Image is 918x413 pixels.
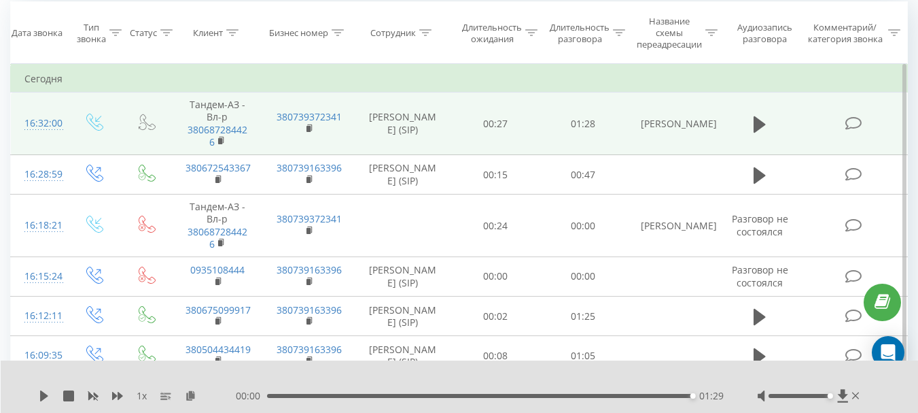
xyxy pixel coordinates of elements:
[188,225,247,250] a: 380687284426
[872,336,904,369] div: Open Intercom Messenger
[186,303,251,316] a: 380675099917
[24,212,53,239] div: 16:18:21
[730,22,799,45] div: Аудиозапись разговора
[277,263,342,276] a: 380739163396
[24,342,53,369] div: 16:09:35
[277,110,342,123] a: 380739372341
[540,257,627,296] td: 00:00
[540,93,627,155] td: 01:28
[354,257,452,296] td: [PERSON_NAME] (SIP)
[540,195,627,257] td: 00:00
[699,389,724,403] span: 01:29
[188,123,247,148] a: 380687284426
[354,336,452,376] td: [PERSON_NAME] (SIP)
[354,93,452,155] td: [PERSON_NAME] (SIP)
[452,257,540,296] td: 00:00
[186,343,251,356] a: 380504434419
[24,303,53,329] div: 16:12:11
[277,303,342,316] a: 380739163396
[627,195,718,257] td: [PERSON_NAME]
[24,161,53,188] div: 16:28:59
[12,27,63,39] div: Дата звонка
[277,343,342,356] a: 380739163396
[452,336,540,376] td: 00:08
[452,155,540,195] td: 00:15
[370,27,416,39] div: Сотрудник
[24,110,53,137] div: 16:32:00
[637,16,702,50] div: Название схемы переадресации
[690,393,696,399] div: Accessibility label
[24,263,53,290] div: 16:15:24
[277,212,342,225] a: 380739372341
[190,263,245,276] a: 0935108444
[732,263,788,288] span: Разговор не состоялся
[269,27,328,39] div: Бизнес номер
[186,161,251,174] a: 380672543367
[354,297,452,336] td: [PERSON_NAME] (SIP)
[277,161,342,174] a: 380739163396
[452,93,540,155] td: 00:27
[828,393,833,399] div: Accessibility label
[540,336,627,376] td: 01:05
[452,297,540,336] td: 00:02
[172,93,263,155] td: Тандем-АЗ - Вл-р
[540,155,627,195] td: 00:47
[627,93,718,155] td: [PERSON_NAME]
[452,195,540,257] td: 00:24
[540,297,627,336] td: 01:25
[130,27,157,39] div: Статус
[11,65,908,93] td: Сегодня
[172,195,263,257] td: Тандем-АЗ - Вл-р
[732,212,788,237] span: Разговор не состоялся
[550,22,610,45] div: Длительность разговора
[77,22,106,45] div: Тип звонка
[193,27,223,39] div: Клиент
[354,155,452,195] td: [PERSON_NAME] (SIP)
[462,22,522,45] div: Длительность ожидания
[805,22,885,45] div: Комментарий/категория звонка
[137,389,147,403] span: 1 x
[236,389,267,403] span: 00:00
